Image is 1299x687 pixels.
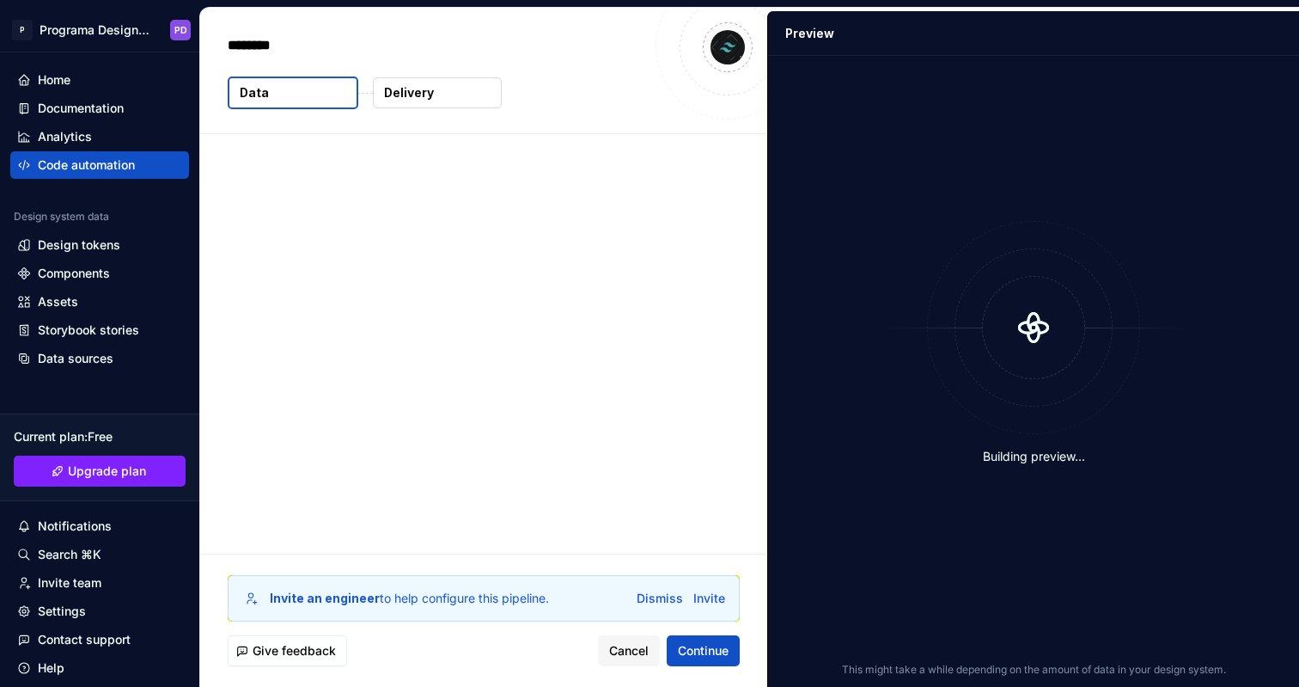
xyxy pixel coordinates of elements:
button: Invite [693,590,725,607]
p: Delivery [384,84,434,101]
div: Storybook stories [38,322,139,339]
a: Design tokens [10,231,189,259]
a: Analytics [10,123,189,150]
p: This might take a while depending on the amount of data in your design system. [842,663,1226,677]
b: Invite an engineer [270,591,380,605]
button: Search ⌘K [10,541,189,568]
span: Continue [678,642,729,659]
div: Design system data [14,210,109,224]
div: Home [38,71,70,89]
button: Continue [667,635,740,666]
button: Contact support [10,626,189,653]
a: Home [10,66,189,94]
a: Components [10,260,189,287]
p: Data [240,84,269,101]
span: Give feedback [253,642,336,659]
button: Data [228,77,358,109]
div: Current plan : Free [14,428,186,445]
div: Analytics [38,128,92,145]
div: P [12,20,33,40]
div: Assets [38,293,78,310]
div: Invite team [38,574,101,592]
div: Code automation [38,156,135,174]
div: to help configure this pipeline. [270,590,549,607]
div: Help [38,659,64,677]
div: Programa Design System [40,21,149,39]
a: Invite team [10,569,189,597]
div: Notifications [38,518,112,535]
div: Settings [38,603,86,620]
button: Notifications [10,512,189,540]
a: Settings [10,598,189,625]
span: Cancel [609,642,649,659]
a: Code automation [10,151,189,179]
span: Upgrade plan [68,463,146,480]
a: Documentation [10,95,189,122]
div: Search ⌘K [38,546,101,563]
button: Cancel [598,635,660,666]
button: PPrograma Design SystemPD [3,11,196,48]
a: Assets [10,288,189,316]
div: Components [38,265,110,282]
button: Give feedback [228,635,347,666]
a: Storybook stories [10,316,189,344]
div: Preview [785,25,834,42]
div: Building preview... [983,448,1085,465]
button: Delivery [373,77,502,108]
div: Contact support [38,631,131,648]
div: Design tokens [38,236,120,254]
div: PD [174,23,187,37]
div: Data sources [38,350,113,367]
button: Dismiss [637,590,683,607]
button: Help [10,654,189,682]
div: Documentation [38,100,124,117]
a: Data sources [10,345,189,372]
a: Upgrade plan [14,456,186,487]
